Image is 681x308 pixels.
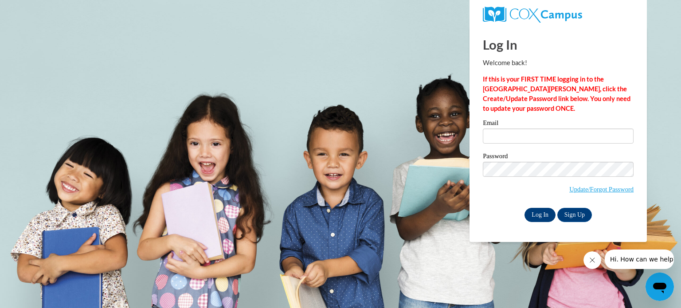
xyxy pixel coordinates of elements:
a: COX Campus [483,7,634,23]
img: COX Campus [483,7,582,23]
iframe: Button to launch messaging window [646,273,674,301]
label: Email [483,120,634,129]
span: Hi. How can we help? [5,6,72,13]
iframe: Message from company [605,250,674,269]
iframe: Close message [583,251,601,269]
h1: Log In [483,35,634,54]
a: Sign Up [557,208,592,222]
p: Welcome back! [483,58,634,68]
a: Update/Forgot Password [569,186,634,193]
label: Password [483,153,634,162]
input: Log In [524,208,556,222]
strong: If this is your FIRST TIME logging in to the [GEOGRAPHIC_DATA][PERSON_NAME], click the Create/Upd... [483,75,630,112]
